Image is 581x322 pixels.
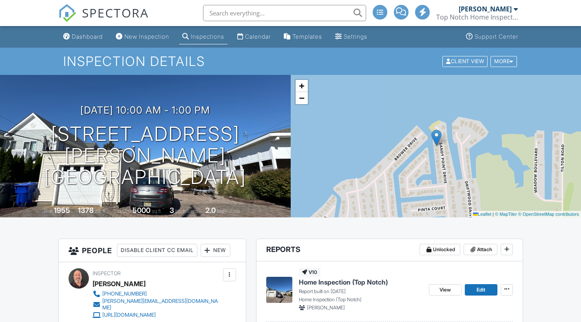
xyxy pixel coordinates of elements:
div: 1378 [78,206,94,215]
span: sq.ft. [152,208,162,214]
div: [URL][DOMAIN_NAME] [102,312,156,318]
a: New Inspection [113,29,172,44]
div: [PERSON_NAME][EMAIL_ADDRESS][DOMAIN_NAME] [102,298,221,311]
h3: People [59,239,246,262]
a: SPECTORA [58,11,149,28]
div: Top Notch Home Inspection [436,13,518,21]
a: [URL][DOMAIN_NAME] [93,311,221,319]
div: New [201,244,230,257]
a: [PERSON_NAME][EMAIL_ADDRESS][DOMAIN_NAME] [93,298,221,311]
div: More [490,56,517,67]
span: Inspector [93,270,121,276]
div: Support Center [475,33,518,40]
h3: [DATE] 10:00 am - 1:00 pm [80,105,210,116]
a: [PHONE_NUMBER] [93,290,221,298]
h1: [STREET_ADDRESS][PERSON_NAME] [GEOGRAPHIC_DATA] [13,123,278,188]
span: sq. ft. [95,208,106,214]
div: 1955 [54,206,70,215]
a: Zoom out [296,92,308,104]
img: The Best Home Inspection Software - Spectora [58,4,76,22]
div: Dashboard [72,33,103,40]
a: Settings [332,29,371,44]
span: Built [44,208,53,214]
h1: Inspection Details [63,54,517,68]
div: Inspections [191,33,224,40]
a: Dashboard [60,29,106,44]
div: Disable Client CC Email [117,244,197,257]
div: Settings [344,33,367,40]
div: 3 [170,206,174,215]
div: [PERSON_NAME] [459,5,512,13]
div: [PERSON_NAME] [93,278,146,290]
div: New Inspection [124,33,169,40]
div: 2.0 [205,206,216,215]
a: Calendar [234,29,274,44]
div: Templates [292,33,322,40]
a: Templates [281,29,325,44]
span: bathrooms [217,208,240,214]
input: Search everything... [203,5,366,21]
a: Support Center [463,29,521,44]
a: © MapTiler [495,212,517,217]
span: SPECTORA [82,4,149,21]
span: bedrooms [175,208,198,214]
a: Inspections [179,29,228,44]
a: © OpenStreetMap contributors [518,212,579,217]
span: Lot Size [114,208,131,214]
a: Zoom in [296,80,308,92]
div: Client View [442,56,488,67]
div: 5000 [133,206,150,215]
img: Marker [431,129,442,146]
span: + [299,81,304,91]
div: Calendar [245,33,271,40]
span: − [299,93,304,103]
div: [PHONE_NUMBER] [102,291,147,297]
a: Client View [442,58,490,64]
span: | [493,212,494,217]
a: Leaflet [473,212,491,217]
